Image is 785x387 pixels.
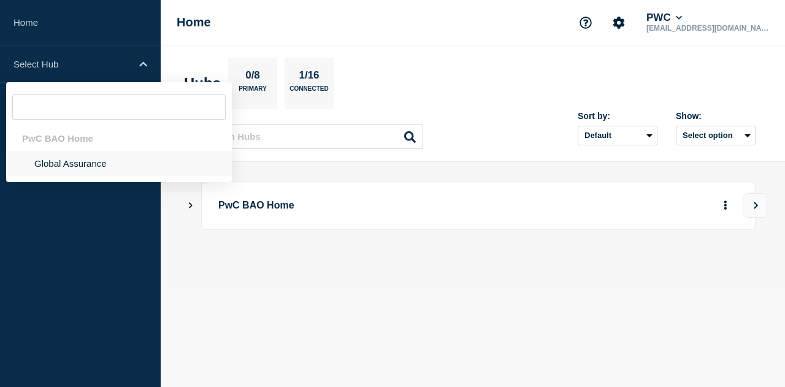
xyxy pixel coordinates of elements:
button: Select option [676,126,756,145]
button: More actions [718,194,733,217]
p: Select Hub [13,59,131,69]
p: [EMAIL_ADDRESS][DOMAIN_NAME] [644,24,772,33]
p: PwC BAO Home [218,194,534,217]
button: Support [573,10,599,36]
p: Primary [239,85,267,98]
p: Connected [289,85,328,98]
button: PWC [644,12,684,24]
li: Global Assurance [6,151,232,176]
button: Show Connected Hubs [188,201,194,210]
h2: Hubs [184,75,221,92]
p: 0/8 [241,69,265,85]
input: Search Hubs [190,124,423,149]
div: PwC BAO Home [6,126,232,151]
div: Show: [676,111,756,121]
p: 1/16 [294,69,324,85]
div: Sort by: [578,111,657,121]
h1: Home [177,15,211,29]
button: Account settings [606,10,632,36]
select: Sort by [578,126,657,145]
button: View [743,193,767,218]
